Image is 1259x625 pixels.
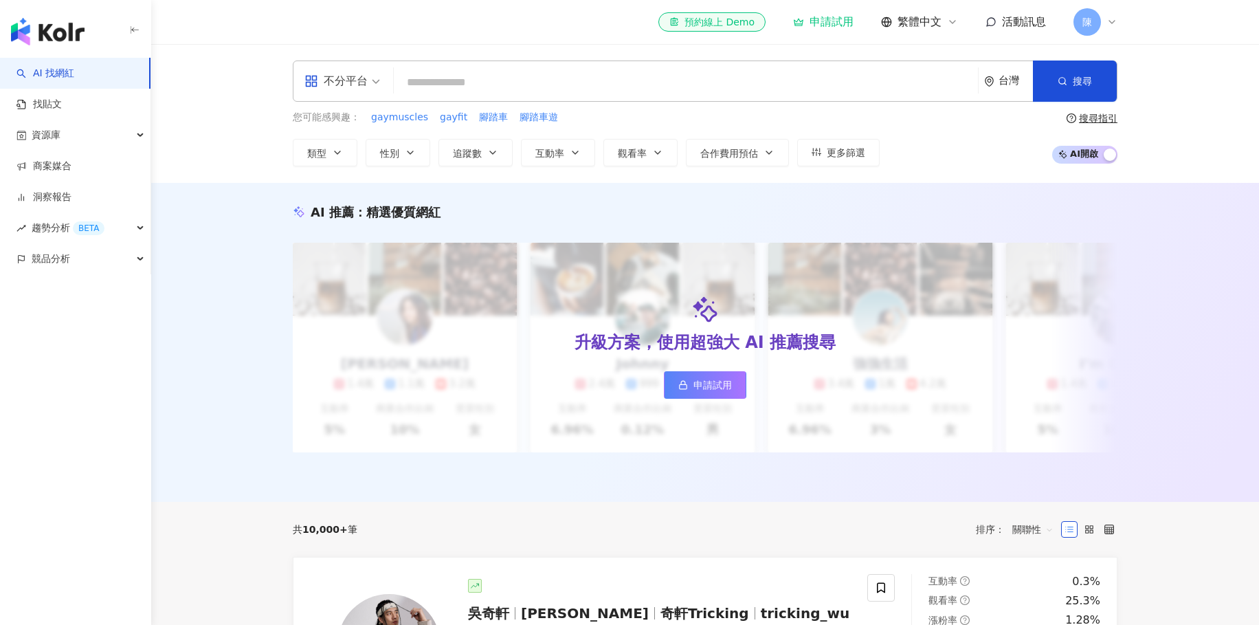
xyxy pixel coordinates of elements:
span: 您可能感興趣： [293,111,360,124]
div: 共 筆 [293,524,357,535]
span: 更多篩選 [827,147,865,158]
span: 陳 [1082,14,1092,30]
button: gayfit [439,110,468,125]
span: rise [16,223,26,233]
button: 觀看率 [603,139,678,166]
a: searchAI 找網紅 [16,67,74,80]
span: 腳踏車 [479,111,508,124]
a: 商案媒合 [16,160,71,173]
div: 預約線上 Demo [669,15,755,29]
div: 不分平台 [304,70,368,92]
button: gaymuscles [370,110,429,125]
span: 腳踏車遊 [520,111,558,124]
span: 性別 [380,148,399,159]
div: 25.3% [1065,593,1100,608]
span: question-circle [960,576,970,586]
span: 精選優質網紅 [366,205,441,219]
div: 排序： [976,518,1061,540]
a: 申請試用 [793,15,854,29]
span: 觀看率 [618,148,647,159]
span: 追蹤數 [453,148,482,159]
a: 找貼文 [16,98,62,111]
a: 預約線上 Demo [658,12,766,32]
div: 台灣 [999,75,1033,87]
button: 互動率 [521,139,595,166]
span: appstore [304,74,318,88]
span: 合作費用預估 [700,148,758,159]
span: 活動訊息 [1002,15,1046,28]
span: question-circle [960,615,970,625]
span: tricking_wu [761,605,850,622]
button: 腳踏車遊 [519,110,559,125]
span: 奇軒Tricking [660,605,749,622]
a: 洞察報告 [16,190,71,204]
span: 互動率 [928,575,957,586]
button: 追蹤數 [438,139,513,166]
button: 性別 [366,139,430,166]
span: question-circle [1067,113,1076,123]
span: 關聯性 [1012,518,1054,540]
span: 趨勢分析 [32,212,104,243]
span: question-circle [960,595,970,605]
span: 類型 [307,148,326,159]
span: [PERSON_NAME] [521,605,649,622]
span: 吳奇軒 [468,605,509,622]
button: 類型 [293,139,357,166]
div: 搜尋指引 [1079,113,1117,124]
div: 升級方案，使用超強大 AI 推薦搜尋 [575,331,836,355]
img: logo [11,18,85,45]
button: 更多篩選 [797,139,880,166]
span: 10,000+ [302,524,348,535]
span: 繁體中文 [898,14,942,30]
span: gaymuscles [371,111,428,124]
span: 互動率 [535,148,564,159]
div: AI 推薦 ： [311,204,441,221]
button: 腳踏車 [478,110,509,125]
button: 搜尋 [1033,61,1117,102]
div: BETA [73,221,104,235]
span: gayfit [440,111,467,124]
span: 搜尋 [1073,76,1092,87]
span: 資源庫 [32,120,60,151]
span: 申請試用 [693,380,732,391]
span: 觀看率 [928,595,957,606]
a: 申請試用 [664,371,746,399]
span: 競品分析 [32,243,70,274]
span: environment [984,76,994,87]
div: 0.3% [1072,574,1100,589]
button: 合作費用預估 [686,139,789,166]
